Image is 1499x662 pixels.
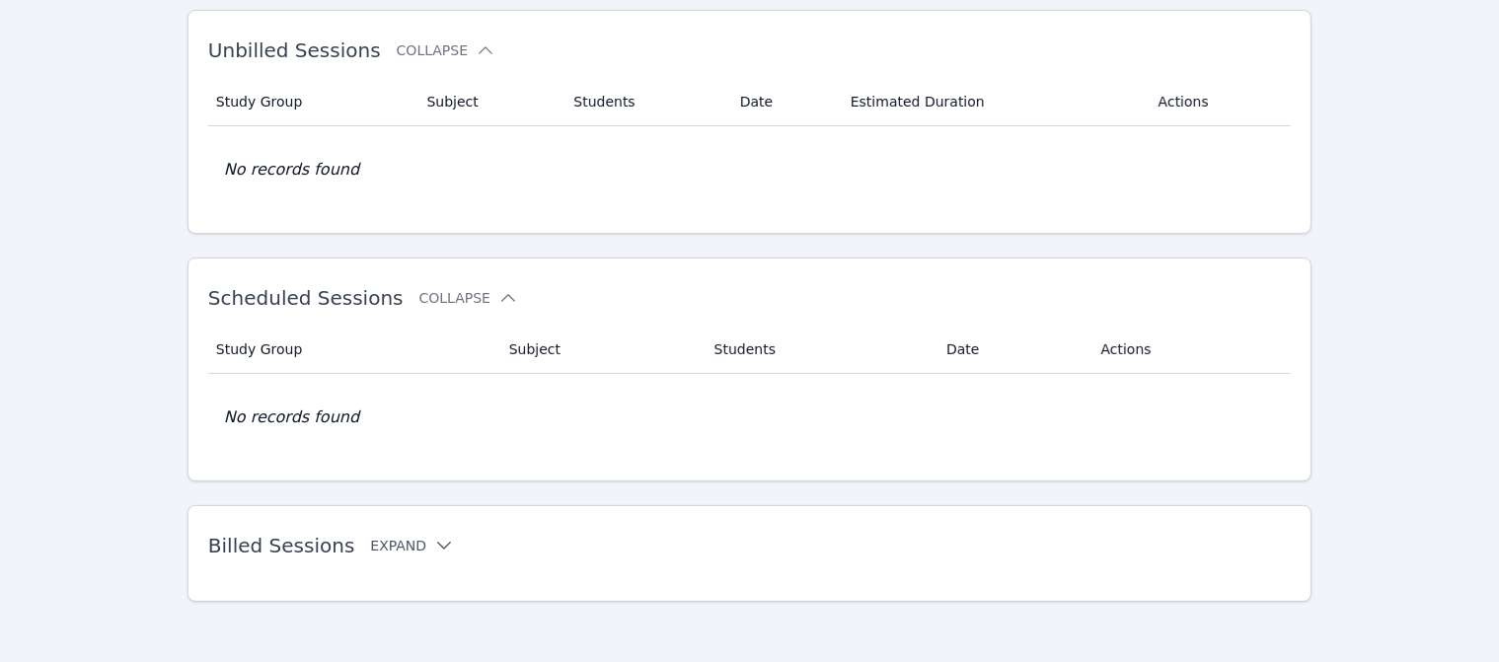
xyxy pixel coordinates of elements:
[1088,326,1291,374] th: Actions
[1147,78,1292,126] th: Actions
[370,536,454,555] button: Expand
[703,326,935,374] th: Students
[208,126,1291,213] td: No records found
[208,374,1291,461] td: No records found
[397,40,495,60] button: Collapse
[497,326,703,374] th: Subject
[419,288,518,308] button: Collapse
[935,326,1089,374] th: Date
[562,78,727,126] th: Students
[208,534,354,557] span: Billed Sessions
[728,78,839,126] th: Date
[414,78,562,126] th: Subject
[208,326,497,374] th: Study Group
[208,38,381,62] span: Unbilled Sessions
[208,78,415,126] th: Study Group
[208,286,404,310] span: Scheduled Sessions
[839,78,1147,126] th: Estimated Duration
